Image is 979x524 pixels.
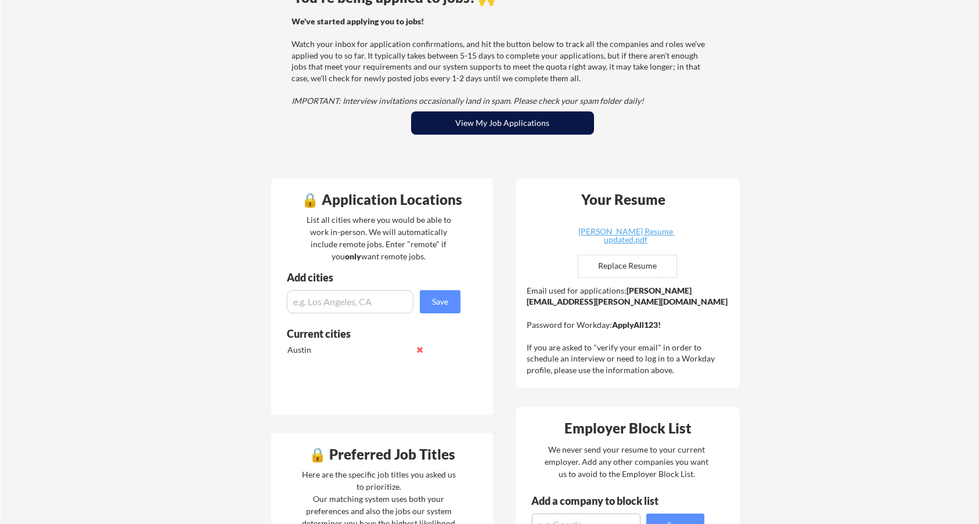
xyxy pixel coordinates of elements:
[291,16,424,26] strong: We've started applying you to jobs!
[287,328,448,339] div: Current cities
[291,96,644,106] em: IMPORTANT: Interview invitations occasionally land in spam. Please check your spam folder daily!
[345,251,361,261] strong: only
[287,290,413,313] input: e.g. Los Angeles, CA
[557,227,695,244] div: [PERSON_NAME] Resume updated.pdf
[291,16,710,107] div: Watch your inbox for application confirmations, and hit the button below to track all the compani...
[557,227,695,245] a: [PERSON_NAME] Resume updated.pdf
[420,290,460,313] button: Save
[527,285,732,376] div: Email used for applications: Password for Workday: If you are asked to "verify your email" in ord...
[527,286,728,307] strong: [PERSON_NAME][EMAIL_ADDRESS][PERSON_NAME][DOMAIN_NAME]
[299,214,459,262] div: List all cities where you would be able to work in-person. We will automatically include remote j...
[274,193,490,207] div: 🔒 Application Locations
[531,496,676,506] div: Add a company to block list
[287,344,410,356] div: Austin
[411,111,594,135] button: View My Job Applications
[274,447,490,461] div: 🔒 Preferred Job Titles
[566,193,681,207] div: Your Resume
[544,443,710,480] div: We never send your resume to your current employer. Add any other companies you want us to avoid ...
[520,421,736,435] div: Employer Block List
[612,320,661,330] strong: ApplyAll123!
[287,272,463,283] div: Add cities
